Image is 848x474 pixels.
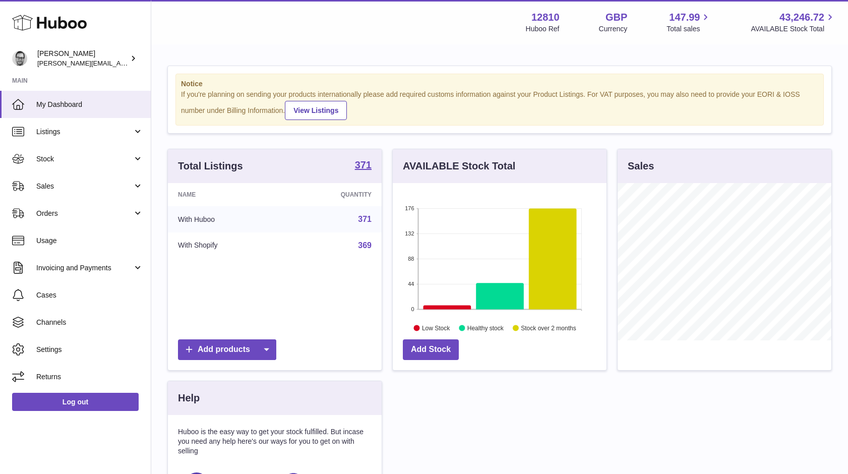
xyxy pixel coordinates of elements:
text: 44 [408,281,414,287]
span: Usage [36,236,143,246]
span: Channels [36,318,143,327]
th: Quantity [283,183,382,206]
h3: AVAILABLE Stock Total [403,159,515,173]
a: 371 [358,215,372,223]
strong: 12810 [531,11,560,24]
strong: 371 [355,160,372,170]
th: Name [168,183,283,206]
a: 147.99 Total sales [667,11,711,34]
span: Sales [36,182,133,191]
text: Low Stock [422,324,450,331]
div: Huboo Ref [526,24,560,34]
a: Log out [12,393,139,411]
a: 43,246.72 AVAILABLE Stock Total [751,11,836,34]
div: Currency [599,24,628,34]
span: Invoicing and Payments [36,263,133,273]
div: [PERSON_NAME] [37,49,128,68]
span: [PERSON_NAME][EMAIL_ADDRESS][DOMAIN_NAME] [37,59,202,67]
span: AVAILABLE Stock Total [751,24,836,34]
a: 371 [355,160,372,172]
h3: Help [178,391,200,405]
p: Huboo is the easy way to get your stock fulfilled. But incase you need any help here's our ways f... [178,427,372,456]
span: Listings [36,127,133,137]
span: 43,246.72 [779,11,824,24]
h3: Total Listings [178,159,243,173]
span: Orders [36,209,133,218]
td: With Shopify [168,232,283,259]
text: 132 [405,230,414,236]
strong: GBP [605,11,627,24]
td: With Huboo [168,206,283,232]
text: Stock over 2 months [521,324,576,331]
div: If you're planning on sending your products internationally please add required customs informati... [181,90,818,120]
a: Add Stock [403,339,459,360]
a: Add products [178,339,276,360]
h3: Sales [628,159,654,173]
a: View Listings [285,101,347,120]
text: 0 [411,306,414,312]
span: My Dashboard [36,100,143,109]
span: Cases [36,290,143,300]
span: 147.99 [669,11,700,24]
strong: Notice [181,79,818,89]
text: 88 [408,256,414,262]
span: Returns [36,372,143,382]
a: 369 [358,241,372,250]
text: 176 [405,205,414,211]
span: Settings [36,345,143,354]
span: Stock [36,154,133,164]
span: Total sales [667,24,711,34]
text: Healthy stock [467,324,504,331]
img: alex@digidistiller.com [12,51,27,66]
